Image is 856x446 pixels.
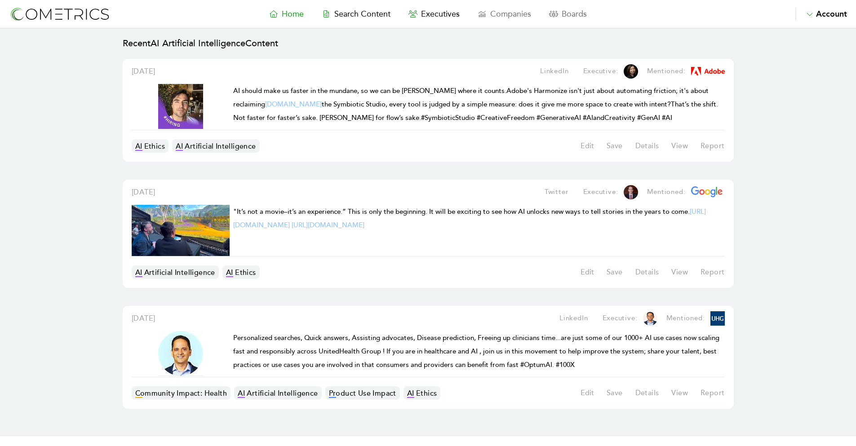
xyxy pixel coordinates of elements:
[132,188,156,197] span: [DATE]
[816,9,847,19] span: Account
[671,268,688,277] p: View
[158,84,203,129] img: Cometrics Content Result Image
[579,267,605,278] button: Edit
[603,313,638,324] p: Executive:
[132,265,219,279] a: AI Artificial Intelligence
[265,100,322,109] a: [DOMAIN_NAME]
[469,8,540,20] a: Companies
[421,9,460,19] span: Executives
[540,66,568,77] p: LinkedIn
[579,141,605,151] button: Edit
[666,313,705,324] p: Mentioned:
[233,87,718,122] span: AI should make us faster in the mundane, so we can be [PERSON_NAME] where it counts.Adobe's Harmo...
[607,141,623,150] p: Save
[404,386,441,400] a: AI Ethics
[292,221,364,230] a: [URL][DOMAIN_NAME]
[399,8,469,20] a: Executives
[579,388,605,398] button: Edit
[233,208,706,230] span: "It’s not a movie–it’s an experience.” This is only the beginning. It will be exciting to see how...
[158,331,203,376] img: Cometrics Content Result Image
[607,389,623,397] p: Save
[795,8,847,20] button: Account
[638,186,725,197] a: Mentioned:
[670,267,699,278] a: View
[635,389,659,397] p: Details
[132,67,156,76] span: [DATE]
[132,205,230,256] img: Cometrics Content Result Image
[583,66,618,77] p: Executive:
[540,8,596,20] a: Boards
[172,139,259,153] a: AI Artificial Intelligence
[132,313,156,324] a: [DATE]
[701,268,724,277] p: Report
[701,389,724,397] p: Report
[260,8,313,20] a: Home
[233,334,719,369] span: Personalized searches, Quick answers, Assisting advocates, Disease prediction, Freeing up clinici...
[647,66,686,77] p: Mentioned:
[234,386,321,400] a: AI Artificial Intelligence
[325,386,400,400] a: Product Use Impact
[559,313,588,324] p: LinkedIn
[132,66,156,77] a: [DATE]
[635,141,659,150] p: Details
[634,141,670,151] a: Details
[132,139,169,153] a: AI Ethics
[490,9,531,19] span: Companies
[647,187,686,198] p: Mentioned:
[671,389,688,397] p: View
[581,141,594,150] p: Edit
[670,388,699,398] a: View
[132,187,156,198] a: [DATE]
[634,388,670,398] a: Details
[132,314,156,323] span: [DATE]
[562,9,587,19] span: Boards
[123,37,734,50] h2: Recent AI Artificial Intelligence Content
[545,187,569,198] p: Twitter
[581,268,594,277] p: Edit
[635,268,659,277] p: Details
[701,141,724,150] p: Report
[334,9,390,19] span: Search Content
[607,268,623,277] p: Save
[670,141,699,151] a: View
[222,265,260,279] a: AI Ethics
[634,267,670,278] a: Details
[581,389,594,397] p: Edit
[657,311,725,326] a: Mentioned:
[583,187,618,198] p: Executive:
[313,8,399,20] a: Search Content
[132,386,231,400] a: Community Impact: Health
[282,9,304,19] span: Home
[233,208,706,230] a: [URL][DOMAIN_NAME]
[638,66,725,77] a: Mentioned:
[671,141,688,150] p: View
[9,6,110,22] img: logo-refresh-RPX2ODFg.svg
